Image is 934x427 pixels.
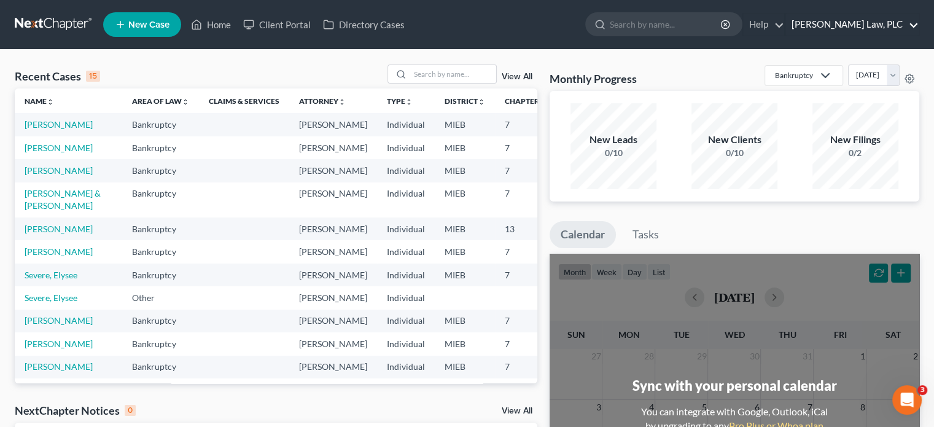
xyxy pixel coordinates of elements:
[435,264,495,286] td: MIEB
[632,376,836,395] div: Sync with your personal calendar
[445,96,485,106] a: Districtunfold_more
[122,113,199,136] td: Bankruptcy
[495,159,556,182] td: 7
[812,147,898,159] div: 0/2
[289,159,377,182] td: [PERSON_NAME]
[199,88,289,113] th: Claims & Services
[435,378,495,426] td: MIEB
[435,136,495,159] td: MIEB
[122,159,199,182] td: Bankruptcy
[122,182,199,217] td: Bankruptcy
[289,240,377,263] td: [PERSON_NAME]
[550,71,637,86] h3: Monthly Progress
[132,96,189,106] a: Area of Lawunfold_more
[435,332,495,355] td: MIEB
[122,217,199,240] td: Bankruptcy
[495,356,556,378] td: 7
[122,356,199,378] td: Bankruptcy
[435,182,495,217] td: MIEB
[502,72,532,81] a: View All
[377,159,435,182] td: Individual
[25,292,77,303] a: Severe, Elysee
[122,264,199,286] td: Bankruptcy
[377,378,435,426] td: Individual
[25,143,93,153] a: [PERSON_NAME]
[502,407,532,415] a: View All
[377,332,435,355] td: Individual
[25,270,77,280] a: Severe, Elysee
[25,361,93,372] a: [PERSON_NAME]
[377,286,435,309] td: Individual
[15,403,136,418] div: NextChapter Notices
[289,378,377,426] td: [PERSON_NAME]
[289,356,377,378] td: [PERSON_NAME]
[570,133,656,147] div: New Leads
[495,136,556,159] td: 7
[377,182,435,217] td: Individual
[495,240,556,263] td: 7
[478,98,485,106] i: unfold_more
[377,113,435,136] td: Individual
[125,405,136,416] div: 0
[570,147,656,159] div: 0/10
[25,224,93,234] a: [PERSON_NAME]
[743,14,784,36] a: Help
[47,98,54,106] i: unfold_more
[435,159,495,182] td: MIEB
[122,310,199,332] td: Bankruptcy
[435,310,495,332] td: MIEB
[505,96,547,106] a: Chapterunfold_more
[128,20,169,29] span: New Case
[495,217,556,240] td: 13
[25,188,101,211] a: [PERSON_NAME] & [PERSON_NAME]
[289,182,377,217] td: [PERSON_NAME]
[25,339,93,349] a: [PERSON_NAME]
[25,96,54,106] a: Nameunfold_more
[785,14,919,36] a: [PERSON_NAME] Law, PLC
[377,136,435,159] td: Individual
[25,119,93,130] a: [PERSON_NAME]
[377,356,435,378] td: Individual
[86,71,100,82] div: 15
[377,310,435,332] td: Individual
[435,356,495,378] td: MIEB
[289,217,377,240] td: [PERSON_NAME]
[289,332,377,355] td: [PERSON_NAME]
[435,217,495,240] td: MIEB
[25,315,93,326] a: [PERSON_NAME]
[289,286,377,309] td: [PERSON_NAME]
[122,332,199,355] td: Bankruptcy
[495,264,556,286] td: 7
[410,65,496,83] input: Search by name...
[289,264,377,286] td: [PERSON_NAME]
[610,13,722,36] input: Search by name...
[377,217,435,240] td: Individual
[495,113,556,136] td: 7
[812,133,898,147] div: New Filings
[550,221,616,248] a: Calendar
[495,182,556,217] td: 7
[377,264,435,286] td: Individual
[289,113,377,136] td: [PERSON_NAME]
[299,96,346,106] a: Attorneyunfold_more
[15,69,100,84] div: Recent Cases
[495,310,556,332] td: 7
[25,165,93,176] a: [PERSON_NAME]
[185,14,237,36] a: Home
[25,246,93,257] a: [PERSON_NAME]
[237,14,317,36] a: Client Portal
[122,240,199,263] td: Bankruptcy
[338,98,346,106] i: unfold_more
[289,310,377,332] td: [PERSON_NAME]
[289,136,377,159] td: [PERSON_NAME]
[182,98,189,106] i: unfold_more
[122,378,199,426] td: Bankruptcy
[122,136,199,159] td: Bankruptcy
[775,70,813,80] div: Bankruptcy
[377,240,435,263] td: Individual
[405,98,413,106] i: unfold_more
[122,286,199,309] td: Other
[917,385,927,395] span: 3
[691,133,777,147] div: New Clients
[495,332,556,355] td: 7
